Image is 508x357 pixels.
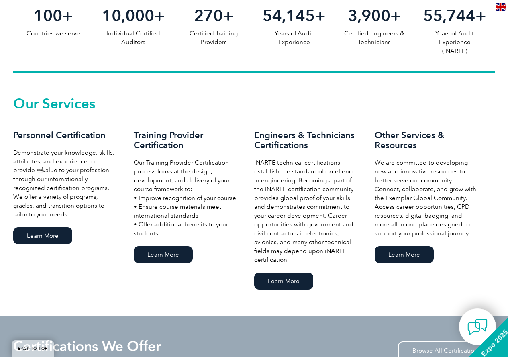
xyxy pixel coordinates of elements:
p: iNARTE technical certifications establish the standard of excellence in engineering. Becoming a p... [254,158,359,264]
p: Certified Engineers & Technicians [334,29,414,47]
p: Years of Audit Experience (iNARTE) [414,29,495,55]
h2: + [13,9,94,22]
p: Individual Certified Auditors [93,29,173,47]
h2: + [93,9,173,22]
h2: + [254,9,334,22]
h2: Certifications We Offer [13,340,161,353]
img: en [496,3,506,11]
h2: Our Services [13,97,495,110]
span: 55,744 [423,6,475,25]
a: Learn More [134,246,193,263]
h3: Other Services & Resources [375,130,479,150]
h3: Engineers & Technicians Certifications [254,130,359,150]
p: We are committed to developing new and innovative resources to better serve our community. Connec... [375,158,479,238]
span: 10,000 [102,6,154,25]
a: Learn More [375,246,434,263]
span: 54,145 [263,6,315,25]
span: 100 [33,6,62,25]
p: Years of Audit Experience [254,29,334,47]
img: contact-chat.png [467,317,488,337]
h2: + [173,9,254,22]
h2: + [414,9,495,22]
h3: Training Provider Certification [134,130,238,150]
p: Certified Training Providers [173,29,254,47]
span: 3,900 [348,6,390,25]
h2: + [334,9,414,22]
span: 270 [194,6,223,25]
p: Countries we serve [13,29,94,38]
p: Demonstrate your knowledge, skills, attributes, and experience to provide value to your professi... [13,148,118,219]
a: Learn More [254,273,313,290]
h3: Personnel Certification [13,130,118,140]
a: Learn More [13,227,72,244]
p: Our Training Provider Certification process looks at the design, development, and delivery of you... [134,158,238,238]
a: BACK TO TOP [12,340,54,357]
